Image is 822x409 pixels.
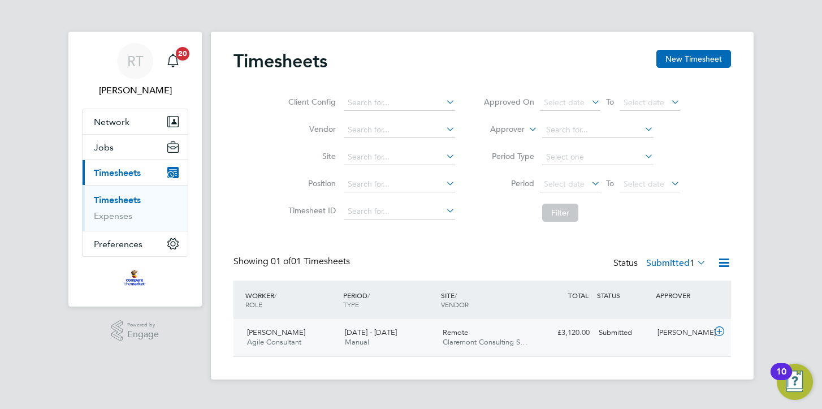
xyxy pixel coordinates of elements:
span: Select date [544,97,585,107]
input: Search for... [344,95,455,111]
label: Submitted [646,257,706,269]
div: WORKER [243,285,340,315]
div: APPROVER [653,285,712,305]
span: Manual [345,337,369,347]
label: Site [285,151,336,161]
span: Select date [624,97,664,107]
img: bglgroup-logo-retina.png [124,268,145,286]
button: Timesheets [83,160,188,185]
a: Powered byEngage [111,320,159,342]
button: Filter [542,204,578,222]
span: To [603,94,617,109]
a: Expenses [94,210,132,221]
span: RT [127,54,144,68]
button: Jobs [83,135,188,160]
span: Network [94,117,129,127]
a: Timesheets [94,195,141,205]
h2: Timesheets [233,50,327,72]
span: Ria Tonking-McCulloch [82,84,188,97]
span: 1 [690,257,695,269]
label: Position [285,178,336,188]
span: Preferences [94,239,142,249]
span: / [274,291,276,300]
span: [DATE] - [DATE] [345,328,397,337]
div: Showing [233,256,352,268]
span: ROLE [245,300,262,309]
span: Remote [443,328,468,337]
span: To [603,176,617,191]
span: [PERSON_NAME] [247,328,305,337]
span: Agile Consultant [247,337,301,347]
div: Timesheets [83,185,188,231]
div: 10 [776,372,786,386]
label: Period [483,178,534,188]
button: Open Resource Center, 10 new notifications [777,364,813,400]
input: Search for... [344,204,455,219]
span: Jobs [94,142,114,153]
input: Search for... [344,176,455,192]
div: PERIOD [340,285,438,315]
a: 20 [162,43,184,79]
nav: Main navigation [68,32,202,307]
span: VENDOR [441,300,469,309]
div: Submitted [594,324,653,342]
span: Powered by [127,320,159,330]
span: Engage [127,330,159,339]
label: Vendor [285,124,336,134]
label: Client Config [285,97,336,107]
label: Period Type [483,151,534,161]
label: Approved On [483,97,534,107]
span: / [455,291,457,300]
div: SITE [438,285,536,315]
span: Select date [544,179,585,189]
div: £3,120.00 [535,324,594,342]
label: Approver [474,124,525,135]
div: [PERSON_NAME] [653,324,712,342]
span: 20 [176,47,189,61]
span: / [367,291,370,300]
span: 01 of [271,256,291,267]
span: Select date [624,179,664,189]
span: Timesheets [94,167,141,178]
a: RT[PERSON_NAME] [82,43,188,97]
span: TOTAL [568,291,589,300]
input: Search for... [344,122,455,138]
button: New Timesheet [656,50,731,68]
label: Timesheet ID [285,205,336,216]
span: Claremont Consulting S… [443,337,527,347]
span: TYPE [343,300,359,309]
button: Network [83,109,188,134]
input: Select one [542,149,654,165]
a: Go to home page [82,268,188,286]
div: STATUS [594,285,653,305]
input: Search for... [542,122,654,138]
button: Preferences [83,231,188,256]
input: Search for... [344,149,455,165]
span: 01 Timesheets [271,256,350,267]
div: Status [613,256,708,272]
